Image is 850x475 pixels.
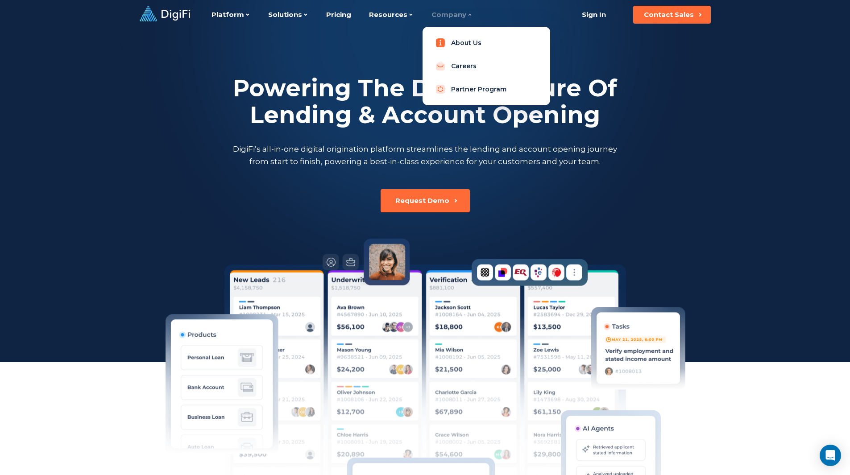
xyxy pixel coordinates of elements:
[395,196,449,205] div: Request Demo
[633,6,711,24] button: Contact Sales
[644,10,694,19] div: Contact Sales
[430,80,543,98] a: Partner Program
[381,189,470,212] button: Request Demo
[571,6,617,24] a: Sign In
[430,57,543,75] a: Careers
[820,445,841,466] div: Open Intercom Messenger
[430,34,543,52] a: About Us
[231,143,619,168] p: DigiFi’s all-in-one digital origination platform streamlines the lending and account opening jour...
[231,75,619,128] h2: Powering The Digital Future Of Lending & Account Opening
